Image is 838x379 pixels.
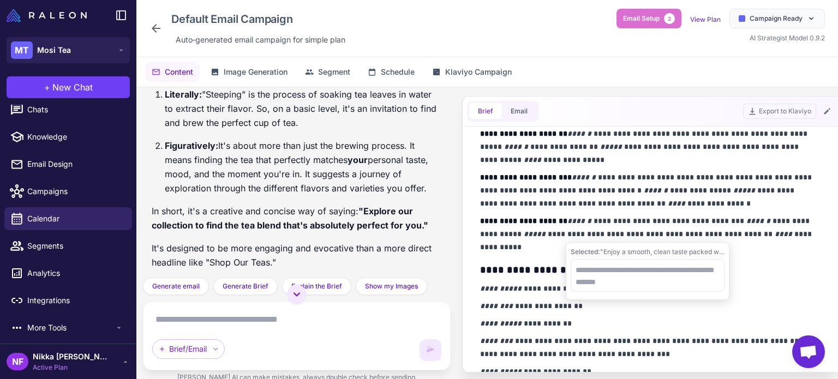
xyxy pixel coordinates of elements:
a: Analytics [4,262,132,285]
a: View Plan [690,15,721,23]
span: Email Setup [623,14,660,23]
div: Click to edit campaign name [167,9,350,29]
a: Knowledge [4,125,132,148]
div: MT [11,41,33,59]
button: Email [502,103,536,119]
span: Image Generation [224,66,288,78]
a: Chats [4,98,132,121]
button: Segment [298,62,357,82]
span: Generate email [152,281,200,291]
p: It's about more than just the brewing process. It means finding the tea that perfectly matches pe... [165,139,442,195]
a: Segments [4,234,132,257]
div: "Enjoy a smooth, clean taste packed with natural goodness" [571,247,725,257]
p: "Steeping" is the process of soaking tea leaves in water to extract their flavor. So, on a basic ... [165,87,442,130]
a: Calendar [4,207,132,230]
div: Click to edit description [171,32,350,48]
span: Show my Images [365,281,418,291]
button: Explain the Brief [282,278,351,295]
button: Schedule [361,62,421,82]
span: Calendar [27,213,123,225]
span: Selected: [571,248,600,256]
strong: your [348,154,368,165]
span: More Tools [27,322,115,334]
button: Generate Brief [213,278,278,295]
strong: Figuratively: [165,140,218,151]
a: Email Design [4,153,132,176]
span: Integrations [27,294,123,306]
p: It's designed to be more engaging and evocative than a more direct headline like "Shop Our Teas." [152,241,442,269]
div: Brief/Email [152,339,225,359]
span: Segment [318,66,350,78]
span: Mosi Tea [37,44,71,56]
div: NF [7,353,28,370]
button: MTMosi Tea [7,37,130,63]
span: Campaigns [27,185,123,197]
span: Nikka [PERSON_NAME] [33,351,109,363]
span: + [44,81,50,94]
span: Knowledge [27,131,123,143]
span: Generate Brief [223,281,268,291]
button: Edit Email [821,105,834,118]
a: Integrations [4,289,132,312]
button: Export to Klaviyo [743,104,816,119]
a: Raleon Logo [7,9,91,22]
button: Klaviyo Campaign [426,62,518,82]
span: Campaign Ready [750,14,803,23]
button: Show my Images [356,278,427,295]
span: Explain the Brief [291,281,342,291]
img: Raleon Logo [7,9,87,22]
span: Analytics [27,267,123,279]
button: Content [145,62,200,82]
span: Content [165,66,193,78]
button: Image Generation [204,62,294,82]
p: In short, it's a creative and concise way of saying: [152,204,442,232]
span: Segments [27,240,123,252]
button: Generate email [143,278,209,295]
span: Active Plan [33,363,109,372]
span: Klaviyo Campaign [445,66,512,78]
a: Campaigns [4,180,132,203]
span: New Chat [52,81,93,94]
button: Brief [469,103,502,119]
span: AI Strategist Model 0.9.2 [750,34,825,42]
span: Schedule [381,66,415,78]
a: Open chat [792,335,825,368]
span: Chats [27,104,123,116]
strong: Literally: [165,89,202,100]
span: Auto‑generated email campaign for simple plan [176,34,345,46]
button: +New Chat [7,76,130,98]
span: Email Design [27,158,123,170]
button: Email Setup2 [616,9,681,28]
span: 2 [664,13,675,24]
